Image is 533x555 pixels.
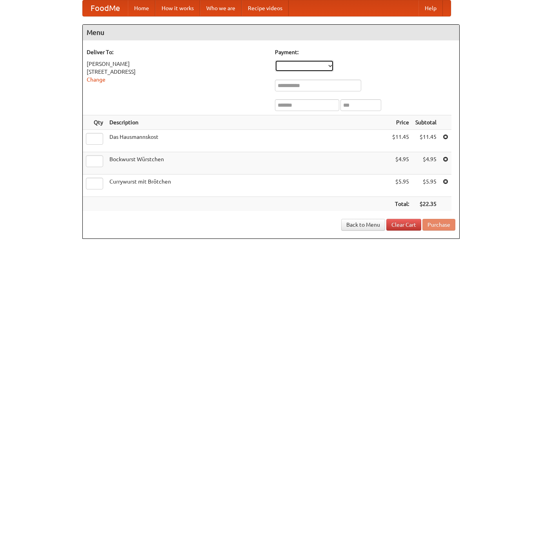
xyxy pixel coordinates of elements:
[389,130,412,152] td: $11.45
[389,175,412,197] td: $5.95
[128,0,155,16] a: Home
[412,152,440,175] td: $4.95
[275,48,455,56] h5: Payment:
[83,25,459,40] h4: Menu
[242,0,289,16] a: Recipe videos
[106,152,389,175] td: Bockwurst Würstchen
[412,130,440,152] td: $11.45
[200,0,242,16] a: Who we are
[87,60,267,68] div: [PERSON_NAME]
[341,219,385,231] a: Back to Menu
[412,115,440,130] th: Subtotal
[389,115,412,130] th: Price
[106,130,389,152] td: Das Hausmannskost
[386,219,421,231] a: Clear Cart
[87,48,267,56] h5: Deliver To:
[83,115,106,130] th: Qty
[83,0,128,16] a: FoodMe
[412,197,440,211] th: $22.35
[106,175,389,197] td: Currywurst mit Brötchen
[418,0,443,16] a: Help
[106,115,389,130] th: Description
[87,68,267,76] div: [STREET_ADDRESS]
[389,197,412,211] th: Total:
[155,0,200,16] a: How it works
[389,152,412,175] td: $4.95
[87,76,106,83] a: Change
[422,219,455,231] button: Purchase
[412,175,440,197] td: $5.95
